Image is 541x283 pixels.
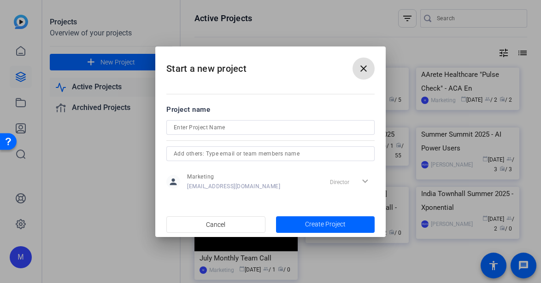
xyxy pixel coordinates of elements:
[187,183,280,190] span: [EMAIL_ADDRESS][DOMAIN_NAME]
[174,148,367,159] input: Add others: Type email or team members name
[174,122,367,133] input: Enter Project Name
[276,216,375,233] button: Create Project
[166,216,265,233] button: Cancel
[155,46,386,84] h2: Start a new project
[206,216,225,233] span: Cancel
[305,219,346,229] span: Create Project
[166,104,375,115] div: Project name
[187,173,280,180] span: Marketing
[358,63,369,74] mat-icon: close
[166,175,180,189] mat-icon: person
